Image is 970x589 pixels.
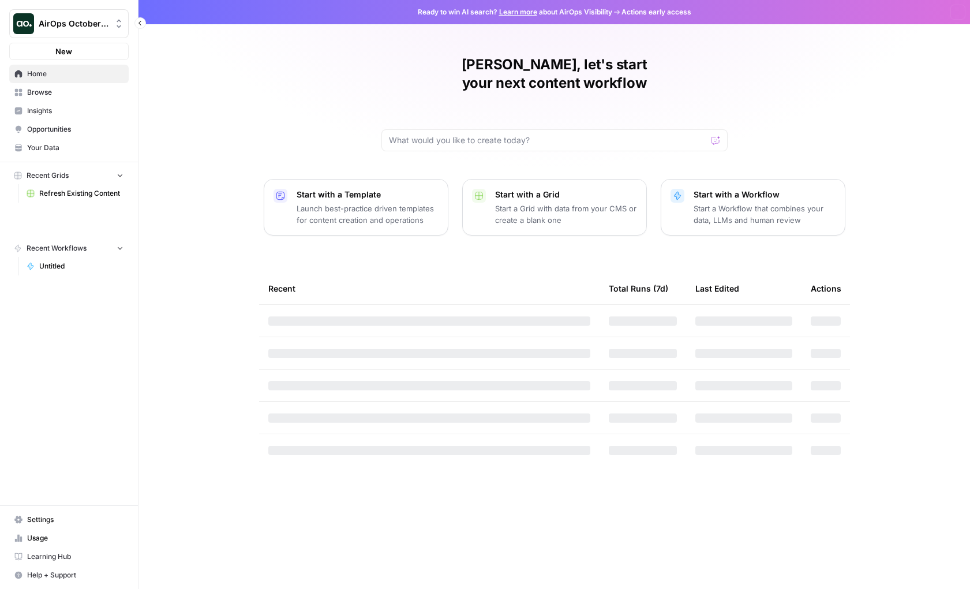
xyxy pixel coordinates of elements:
[27,551,123,562] span: Learning Hub
[9,547,129,566] a: Learning Hub
[9,510,129,529] a: Settings
[39,18,108,29] span: AirOps October Cohort
[9,83,129,102] a: Browse
[381,55,728,92] h1: [PERSON_NAME], let's start your next content workflow
[609,273,668,304] div: Total Runs (7d)
[495,189,637,200] p: Start with a Grid
[27,143,123,153] span: Your Data
[9,529,129,547] a: Usage
[462,179,647,236] button: Start with a GridStart a Grid with data from your CMS or create a blank one
[13,13,34,34] img: AirOps October Cohort Logo
[297,203,439,226] p: Launch best-practice driven templates for content creation and operations
[621,7,691,17] span: Actions early access
[27,69,123,79] span: Home
[55,46,72,57] span: New
[21,184,129,203] a: Refresh Existing Content
[39,261,123,271] span: Untitled
[39,188,123,199] span: Refresh Existing Content
[9,139,129,157] a: Your Data
[9,167,129,184] button: Recent Grids
[418,7,612,17] span: Ready to win AI search? about AirOps Visibility
[27,570,123,580] span: Help + Support
[27,106,123,116] span: Insights
[27,243,87,254] span: Recent Workflows
[297,189,439,200] p: Start with a Template
[27,87,123,98] span: Browse
[268,273,590,304] div: Recent
[661,179,845,236] button: Start with a WorkflowStart a Workflow that combines your data, LLMs and human review
[27,170,69,181] span: Recent Grids
[694,189,836,200] p: Start with a Workflow
[9,120,129,139] a: Opportunities
[9,65,129,83] a: Home
[9,102,129,120] a: Insights
[27,533,123,543] span: Usage
[389,135,706,146] input: What would you like to create today?
[264,179,448,236] button: Start with a TemplateLaunch best-practice driven templates for content creation and operations
[811,273,841,304] div: Actions
[9,240,129,257] button: Recent Workflows
[27,515,123,525] span: Settings
[9,43,129,60] button: New
[9,566,129,584] button: Help + Support
[499,8,537,16] a: Learn more
[495,203,637,226] p: Start a Grid with data from your CMS or create a blank one
[27,124,123,135] span: Opportunities
[9,9,129,38] button: Workspace: AirOps October Cohort
[21,257,129,275] a: Untitled
[694,203,836,226] p: Start a Workflow that combines your data, LLMs and human review
[695,273,739,304] div: Last Edited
